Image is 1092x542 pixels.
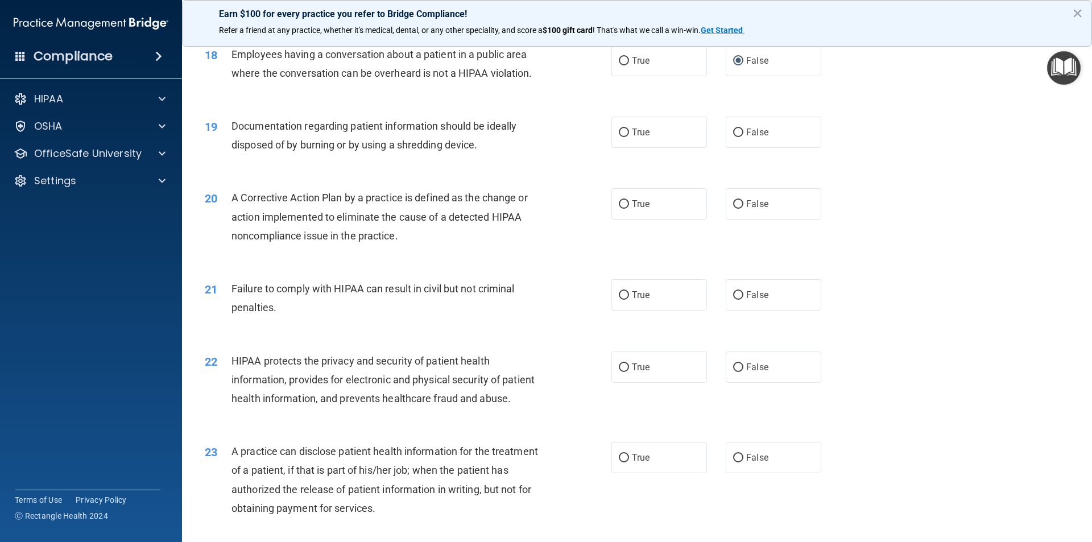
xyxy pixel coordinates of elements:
[632,55,650,66] span: True
[34,174,76,188] p: Settings
[205,120,217,134] span: 19
[14,119,166,133] a: OSHA
[619,57,629,65] input: True
[733,291,743,300] input: False
[701,26,743,35] strong: Get Started
[632,289,650,300] span: True
[593,26,701,35] span: ! That's what we call a win-win.
[746,127,768,138] span: False
[219,9,1055,19] p: Earn $100 for every practice you refer to Bridge Compliance!
[14,92,166,106] a: HIPAA
[619,363,629,372] input: True
[619,454,629,462] input: True
[632,198,650,209] span: True
[205,355,217,369] span: 22
[632,452,650,463] span: True
[733,57,743,65] input: False
[733,129,743,137] input: False
[1072,4,1083,22] button: Close
[14,147,166,160] a: OfficeSafe University
[619,200,629,209] input: True
[746,289,768,300] span: False
[231,355,535,404] span: HIPAA protects the privacy and security of patient health information, provides for electronic an...
[632,362,650,373] span: True
[14,174,166,188] a: Settings
[632,127,650,138] span: True
[733,363,743,372] input: False
[231,120,516,151] span: Documentation regarding patient information should be ideally disposed of by burning or by using ...
[34,48,113,64] h4: Compliance
[701,26,744,35] a: Get Started
[231,192,528,241] span: A Corrective Action Plan by a practice is defined as the change or action implemented to eliminat...
[733,454,743,462] input: False
[231,48,532,79] span: Employees having a conversation about a patient in a public area where the conversation can be ov...
[733,200,743,209] input: False
[15,510,108,522] span: Ⓒ Rectangle Health 2024
[34,147,142,160] p: OfficeSafe University
[219,26,543,35] span: Refer a friend at any practice, whether it's medical, dental, or any other speciality, and score a
[619,291,629,300] input: True
[15,494,62,506] a: Terms of Use
[543,26,593,35] strong: $100 gift card
[746,198,768,209] span: False
[205,48,217,62] span: 18
[205,283,217,296] span: 21
[231,283,515,313] span: Failure to comply with HIPAA can result in civil but not criminal penalties.
[205,192,217,205] span: 20
[231,445,538,514] span: A practice can disclose patient health information for the treatment of a patient, if that is par...
[34,119,63,133] p: OSHA
[746,55,768,66] span: False
[746,362,768,373] span: False
[619,129,629,137] input: True
[14,12,168,35] img: PMB logo
[205,445,217,459] span: 23
[76,494,127,506] a: Privacy Policy
[34,92,63,106] p: HIPAA
[1047,51,1081,85] button: Open Resource Center
[746,452,768,463] span: False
